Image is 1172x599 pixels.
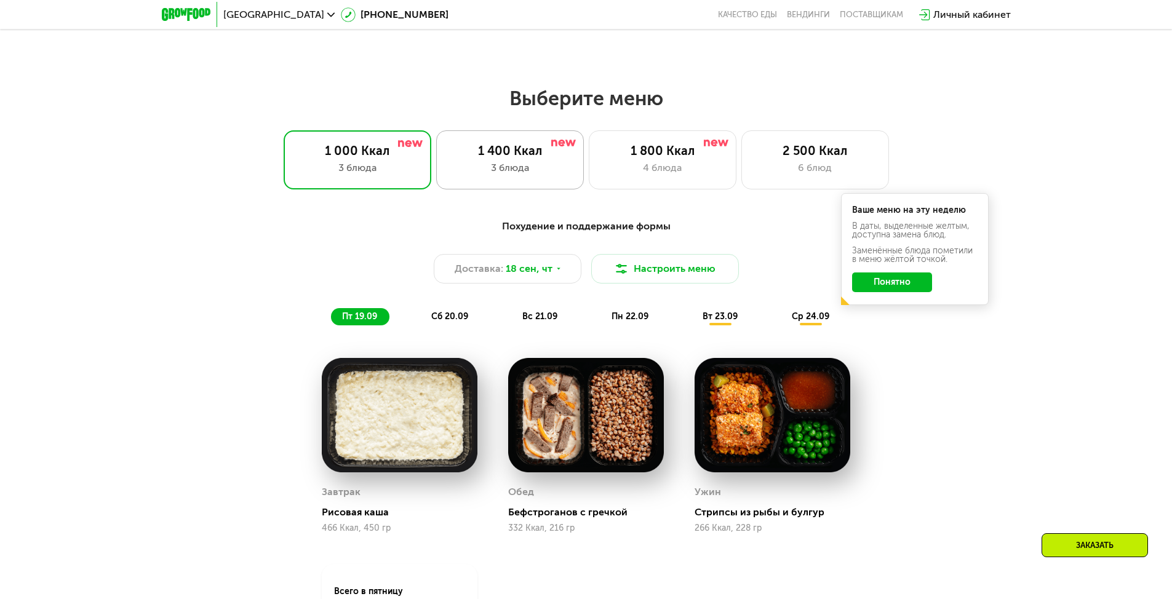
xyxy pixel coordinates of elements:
div: 6 блюд [754,161,876,175]
div: Заказать [1042,533,1148,557]
div: Стрипсы из рыбы и булгур [695,506,860,518]
div: Личный кабинет [933,7,1011,22]
div: Ваше меню на эту неделю [852,206,978,215]
button: Понятно [852,272,932,292]
a: Качество еды [718,10,777,20]
div: Обед [508,483,534,501]
a: Вендинги [787,10,830,20]
a: [PHONE_NUMBER] [341,7,448,22]
div: Рисовая каша [322,506,487,518]
div: В даты, выделенные желтым, доступна замена блюд. [852,222,978,239]
div: Завтрак [322,483,361,501]
h2: Выберите меню [39,86,1133,111]
span: вс 21.09 [522,311,557,322]
div: Бефстроганов с гречкой [508,506,674,518]
div: 332 Ккал, 216 гр [508,523,664,533]
div: 1 800 Ккал [602,143,724,158]
div: 4 блюда [602,161,724,175]
div: Похудение и поддержание формы [222,219,951,234]
span: вт 23.09 [703,311,738,322]
div: 466 Ккал, 450 гр [322,523,477,533]
div: 266 Ккал, 228 гр [695,523,850,533]
span: Доставка: [455,261,503,276]
span: пт 19.09 [342,311,377,322]
button: Настроить меню [591,254,739,284]
div: 1 400 Ккал [449,143,571,158]
div: 2 500 Ккал [754,143,876,158]
div: 1 000 Ккал [297,143,418,158]
span: 18 сен, чт [506,261,552,276]
span: ср 24.09 [792,311,829,322]
div: Заменённые блюда пометили в меню жёлтой точкой. [852,247,978,264]
div: 3 блюда [449,161,571,175]
div: поставщикам [840,10,903,20]
span: [GEOGRAPHIC_DATA] [223,10,324,20]
div: Ужин [695,483,721,501]
span: сб 20.09 [431,311,468,322]
div: 3 блюда [297,161,418,175]
span: пн 22.09 [612,311,648,322]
